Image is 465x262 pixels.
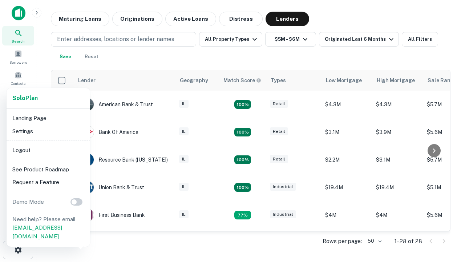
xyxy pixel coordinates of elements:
iframe: Chat Widget [429,180,465,215]
li: Request a Feature [9,176,87,189]
li: See Product Roadmap [9,163,87,176]
li: Logout [9,144,87,157]
strong: Solo Plan [12,95,38,102]
p: Need help? Please email [12,215,84,241]
li: Landing Page [9,112,87,125]
li: Settings [9,125,87,138]
a: SoloPlan [12,94,38,103]
p: Demo Mode [9,198,47,206]
a: [EMAIL_ADDRESS][DOMAIN_NAME] [12,225,62,239]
